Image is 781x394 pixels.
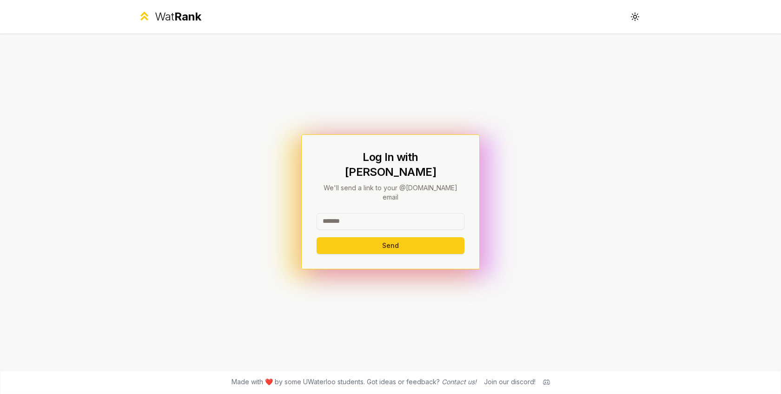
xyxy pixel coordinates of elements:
a: WatRank [138,9,201,24]
div: Wat [155,9,201,24]
h1: Log In with [PERSON_NAME] [317,150,464,180]
button: Send [317,237,464,254]
div: Join our discord! [484,377,536,387]
span: Rank [174,10,201,23]
span: Made with ❤️ by some UWaterloo students. Got ideas or feedback? [232,377,477,387]
p: We'll send a link to your @[DOMAIN_NAME] email [317,183,464,202]
a: Contact us! [442,378,477,386]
